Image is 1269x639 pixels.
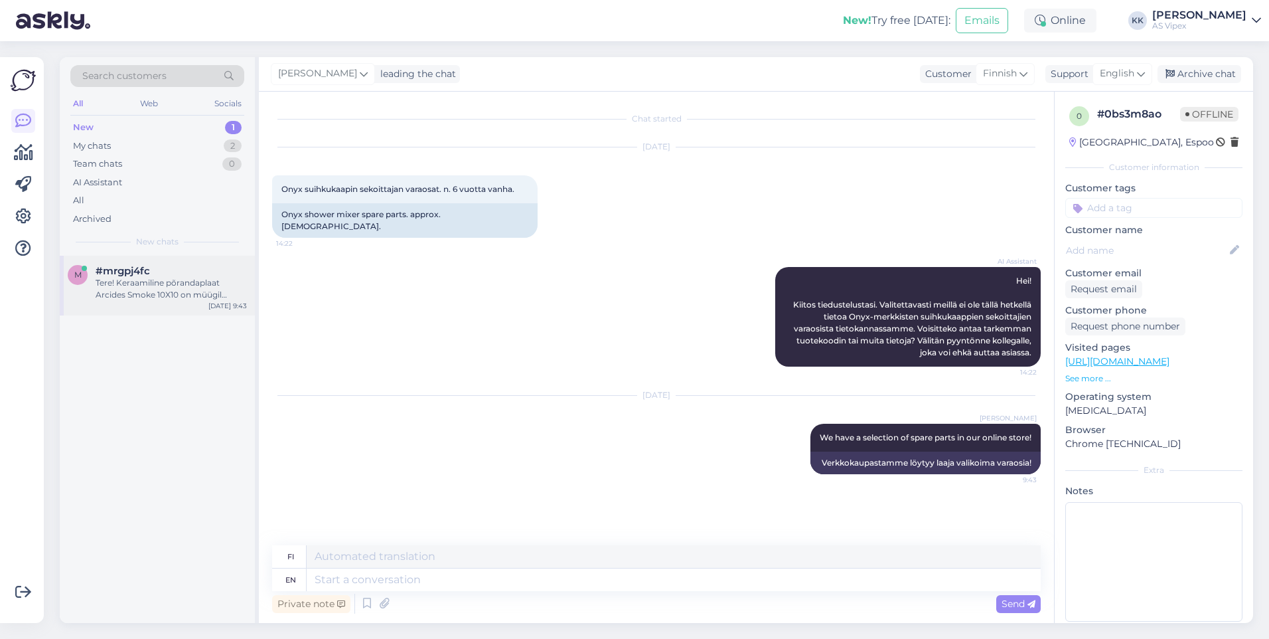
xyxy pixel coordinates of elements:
[1065,198,1242,218] input: Add a tag
[73,194,84,207] div: All
[1065,373,1242,385] p: See more ...
[70,95,86,112] div: All
[1065,280,1142,298] div: Request email
[987,367,1037,377] span: 14:22
[1066,243,1227,258] input: Add name
[1152,10,1246,21] div: [PERSON_NAME]
[212,95,244,112] div: Socials
[1065,464,1242,476] div: Extra
[278,66,357,81] span: [PERSON_NAME]
[73,121,94,134] div: New
[224,139,242,153] div: 2
[1024,9,1096,33] div: Online
[74,270,82,280] span: m
[1069,136,1214,149] div: [GEOGRAPHIC_DATA], Espoo
[1065,318,1185,335] div: Request phone number
[843,13,950,29] div: Try free [DATE]:
[281,184,514,194] span: Onyx suihkukaapin sekoittajan varaosat. n. 6 vuotta vanha.
[272,595,350,613] div: Private note
[285,569,296,591] div: en
[920,67,972,81] div: Customer
[980,413,1037,423] span: [PERSON_NAME]
[956,8,1008,33] button: Emails
[137,95,161,112] div: Web
[73,213,112,226] div: Archived
[1065,223,1242,237] p: Customer name
[1157,65,1241,83] div: Archive chat
[73,157,122,171] div: Team chats
[272,141,1041,153] div: [DATE]
[1077,111,1082,121] span: 0
[1152,21,1246,31] div: AS Vipex
[73,139,111,153] div: My chats
[1065,404,1242,418] p: [MEDICAL_DATA]
[1002,598,1035,610] span: Send
[820,432,1031,442] span: We have a selection of spare parts in our online store!
[272,113,1041,125] div: Chat started
[1065,437,1242,451] p: Chrome [TECHNICAL_ID]
[287,545,294,568] div: fi
[276,238,326,248] span: 14:22
[987,256,1037,266] span: AI Assistant
[1152,10,1261,31] a: [PERSON_NAME]AS Vipex
[1065,304,1242,318] p: Customer phone
[96,265,150,277] span: #mrgpj4fc
[375,67,456,81] div: leading the chat
[1065,355,1169,367] a: [URL][DOMAIN_NAME]
[1065,161,1242,173] div: Customer information
[843,14,871,27] b: New!
[1065,266,1242,280] p: Customer email
[1097,106,1180,122] div: # 0bs3m8ao
[1065,484,1242,498] p: Notes
[1045,67,1088,81] div: Support
[1065,423,1242,437] p: Browser
[793,276,1033,357] span: Hei! Kiitos tiedustelustasi. Valitettavasti meillä ei ole tällä hetkellä tietoa Onyx-merkkisten s...
[1065,341,1242,355] p: Visited pages
[11,68,36,93] img: Askly Logo
[222,157,242,171] div: 0
[1180,107,1238,122] span: Offline
[272,389,1041,401] div: [DATE]
[1065,181,1242,195] p: Customer tags
[136,236,179,248] span: New chats
[272,203,538,238] div: Onyx shower mixer spare parts. approx. [DEMOGRAPHIC_DATA].
[1065,390,1242,404] p: Operating system
[810,452,1041,474] div: Verkkokaupastamme löytyy laaja valikoima varaosia!
[73,176,122,189] div: AI Assistant
[987,475,1037,485] span: 9:43
[225,121,242,134] div: 1
[1100,66,1134,81] span: English
[82,69,167,83] span: Search customers
[208,301,247,311] div: [DATE] 9:43
[96,277,247,301] div: Tere! Keraamiline põrandaplaat Arcides Smoke 10X10 on müügil pakendites, milles on 1,44 m². Teie ...
[1128,11,1147,30] div: KK
[983,66,1017,81] span: Finnish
